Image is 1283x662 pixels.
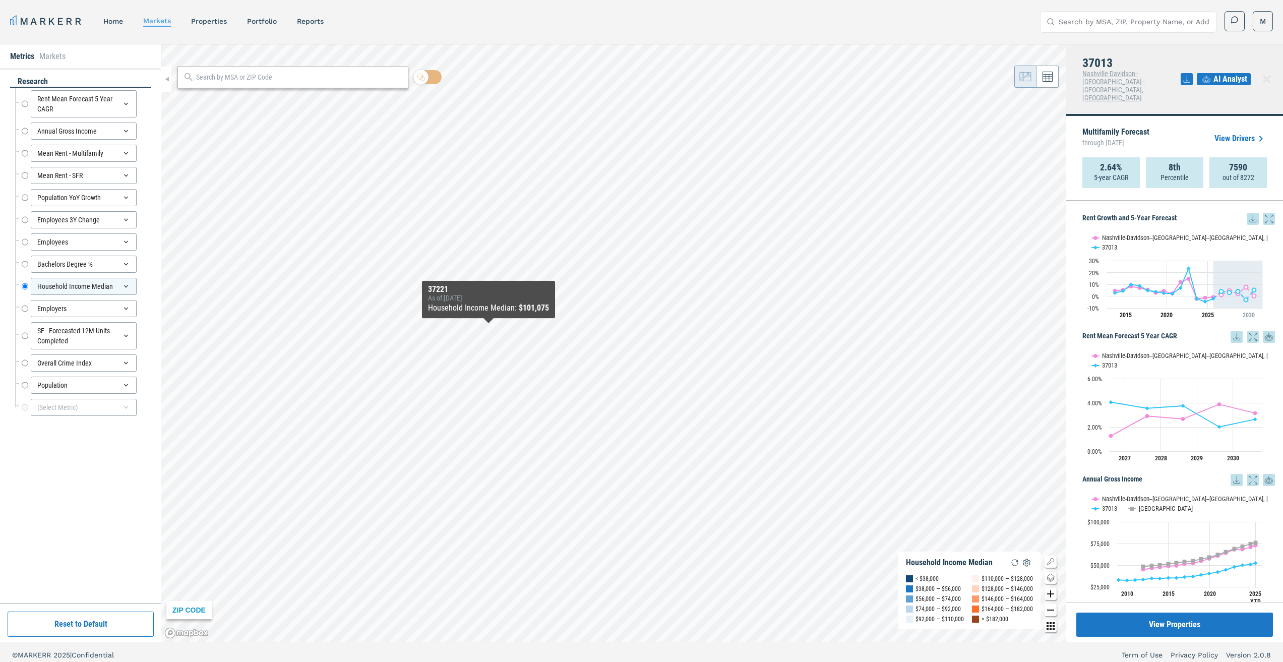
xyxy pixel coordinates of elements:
[519,303,549,313] b: $101,075
[915,614,964,624] div: $92,000 — $110,000
[72,651,114,659] span: Confidential
[1199,557,1203,561] path: Friday, 14 Dec, 18:00, 57,044.4. USA.
[1141,577,1145,581] path: Wednesday, 14 Dec, 18:00, 33,457.26. 37013.
[1129,282,1133,286] path: Saturday, 29 Aug, 19:00, 9.93. 37013.
[8,612,154,637] button: Reset to Default
[1092,362,1118,369] button: Show 37013
[1243,312,1255,319] tspan: 2030
[1145,406,1149,410] path: Saturday, 14 Aug, 19:00, 3.55. 37013.
[1141,564,1145,568] path: Wednesday, 14 Dec, 18:00, 48,443.4. USA.
[1133,578,1137,582] path: Tuesday, 14 Dec, 18:00, 32,886.47. 37013.
[1109,434,1113,438] path: Friday, 14 Aug, 19:00, 1.27. Nashville-Davidson--Murfreesboro--Franklin, TN.
[1092,293,1099,300] text: 0%
[1241,545,1245,549] path: Thursday, 14 Dec, 18:00, 71,581.9. USA.
[1082,225,1267,326] svg: Interactive chart
[1121,289,1125,293] path: Friday, 29 Aug, 19:00, 4.4. 37013.
[915,604,961,614] div: $74,000 — $92,000
[1249,542,1253,546] path: Saturday, 14 Dec, 18:00, 74,485.16. USA.
[1092,352,1221,359] button: Show Nashville-Davidson--Murfreesboro--Franklin, TN
[1249,562,1253,566] path: Saturday, 14 Dec, 18:00, 50,934.22. 37013.
[1082,128,1149,149] p: Multifamily Forecast
[1146,288,1150,292] path: Tuesday, 29 Aug, 19:00, 4.81. 37013.
[1244,285,1248,289] path: Wednesday, 29 Aug, 19:00, 7.61. Nashville-Davidson--Murfreesboro--Franklin, TN.
[1175,576,1179,580] path: Monday, 14 Dec, 18:00, 35,259.87. 37013.
[53,651,72,659] span: 2025 |
[1181,417,1185,421] path: Monday, 14 Aug, 19:00, 2.67. Nashville-Davidson--Murfreesboro--Franklin, TN.
[191,17,227,25] a: properties
[1253,411,1257,415] path: Wednesday, 14 Aug, 19:00, 3.15. Nashville-Davidson--Murfreesboro--Franklin, TN.
[1158,576,1162,580] path: Saturday, 14 Dec, 18:00, 34,616.12. 37013.
[1145,414,1149,418] path: Saturday, 14 Aug, 19:00, 2.91. Nashville-Davidson--Murfreesboro--Franklin, TN.
[31,145,137,162] div: Mean Rent - Multifamily
[1082,70,1145,102] span: Nashville-Davidson--[GEOGRAPHIC_DATA]--[GEOGRAPHIC_DATA], [GEOGRAPHIC_DATA]
[1175,561,1179,565] path: Monday, 14 Dec, 18:00, 52,725.9. USA.
[1167,576,1171,580] path: Sunday, 14 Dec, 18:00, 35,384.09. 37013.
[1183,575,1187,579] path: Wednesday, 14 Dec, 18:00, 36,387.22. 37013.
[1199,573,1203,577] path: Friday, 14 Dec, 18:00, 38,782.8. 37013.
[31,256,137,273] div: Bachelors Degree %
[428,285,549,294] div: 37221
[1089,270,1099,277] text: 20%
[982,604,1033,614] div: $164,000 — $182,000
[1229,162,1247,172] strong: 7590
[1183,560,1187,564] path: Wednesday, 14 Dec, 18:00, 53,983.94. USA.
[1187,266,1191,270] path: Monday, 29 Aug, 19:00, 23.36. 37013.
[428,302,549,314] div: Household Income Median :
[1082,474,1275,486] h5: Annual Gross Income
[1236,289,1240,293] path: Tuesday, 29 Aug, 19:00, 4.16. 37013.
[1089,258,1099,265] text: 30%
[1254,561,1258,565] path: Monday, 14 Jul, 19:00, 52,287.08. 37013.
[10,50,34,63] li: Metrics
[31,189,137,206] div: Population YoY Growth
[1191,559,1195,563] path: Thursday, 14 Dec, 18:00, 54,882.3. USA.
[1087,400,1102,407] text: 4.00%
[1224,568,1228,572] path: Tuesday, 14 Dec, 18:00, 44,647.4. 37013.
[1216,570,1220,574] path: Monday, 14 Dec, 18:00, 42,065.55. 37013.
[1141,540,1258,568] g: USA, line 3 of 3 with 15 data points.
[1224,550,1228,554] path: Tuesday, 14 Dec, 18:00, 65,256.11. USA.
[1082,225,1275,326] div: Rent Growth and 5-Year Forecast. Highcharts interactive chart.
[1094,172,1128,183] p: 5-year CAGR
[1228,290,1232,294] path: Sunday, 29 Aug, 19:00, 3.05. 37013.
[1092,244,1118,251] button: Show 37013
[247,17,277,25] a: Portfolio
[1254,540,1258,545] path: Monday, 14 Jul, 19:00, 75,877.66. USA.
[1082,331,1275,343] h5: Rent Mean Forecast 5 Year CAGR
[1227,455,1239,462] text: 2030
[1217,402,1221,406] path: Tuesday, 14 Aug, 19:00, 3.88. Nashville-Davidson--Murfreesboro--Franklin, TN.
[18,651,53,659] span: MARKERR
[906,558,993,568] div: Household Income Median
[1045,572,1057,584] button: Change style map button
[1160,312,1173,319] tspan: 2020
[1249,590,1261,605] text: 2025 YTD
[1076,613,1273,637] button: View Properties
[1150,576,1154,580] path: Friday, 14 Dec, 18:00, 34,727.71. 37013.
[1082,343,1267,469] svg: Interactive chart
[982,574,1033,584] div: $110,000 — $128,000
[1090,584,1110,591] text: $25,000
[31,278,137,295] div: Household Income Median
[1021,557,1033,569] img: Settings
[31,354,137,372] div: Overall Crime Index
[1109,402,1257,438] g: Nashville-Davidson--Murfreesboro--Franklin, TN, line 1 of 2 with 5 data points.
[1129,505,1150,512] button: Show USA
[1089,281,1099,288] text: 10%
[161,44,1066,642] canvas: Map
[164,627,209,639] a: Mapbox logo
[1090,562,1110,569] text: $50,000
[31,123,137,140] div: Annual Gross Income
[1045,588,1057,600] button: Zoom in map button
[1197,73,1251,85] button: AI Analyst
[982,614,1008,624] div: > $182,000
[196,72,403,83] input: Search by MSA or ZIP Code
[1045,620,1057,632] button: Other options map button
[428,285,549,314] div: Map Tooltip Content
[1211,296,1215,300] path: Friday, 29 Aug, 19:00, -2.17. 37013.
[1150,564,1154,568] path: Friday, 14 Dec, 18:00, 49,462.92. USA.
[1204,590,1216,597] text: 2020
[428,294,549,302] div: As of : [DATE]
[1158,563,1162,567] path: Saturday, 14 Dec, 18:00, 50,230.26. USA.
[1226,650,1271,660] a: Version 2.0.8
[1191,574,1195,578] path: Thursday, 14 Dec, 18:00, 36,869.66. 37013.
[1100,162,1122,172] strong: 2.64%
